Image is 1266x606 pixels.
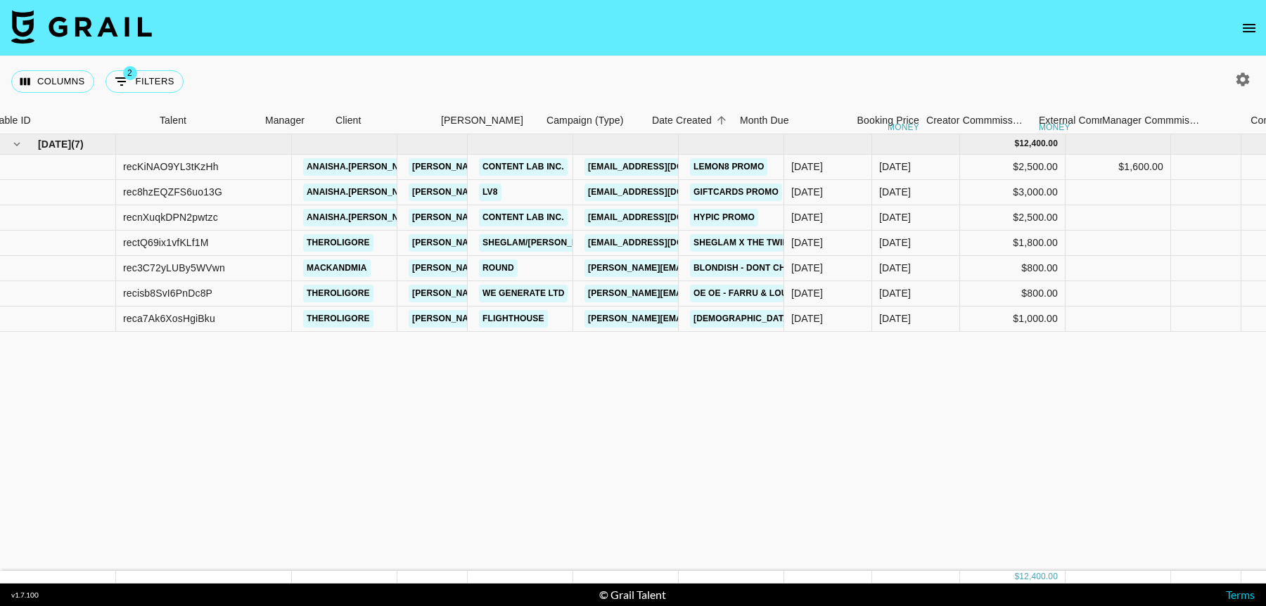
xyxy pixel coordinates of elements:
[539,107,645,134] div: Campaign (Type)
[791,210,823,224] div: 29/08/2025
[879,185,911,199] div: Sep '25
[879,236,911,250] div: Sep '25
[409,259,638,277] a: [PERSON_NAME][EMAIL_ADDRESS][DOMAIN_NAME]
[1039,123,1070,131] div: money
[71,137,84,151] span: ( 7 )
[712,110,731,130] button: Sort
[441,107,523,134] div: [PERSON_NAME]
[733,107,821,134] div: Month Due
[1019,138,1058,150] div: 12,400.00
[690,259,795,277] a: Blondish - Dont Cha
[960,205,1066,231] div: $2,500.00
[1039,107,1134,134] div: External Commission
[1226,588,1255,601] a: Terms
[328,107,434,134] div: Client
[123,311,215,325] div: reca7Ak6XosHgiBku
[38,137,71,151] span: [DATE]
[791,286,823,300] div: 16/09/2025
[960,281,1066,307] div: $800.00
[584,183,742,201] a: [EMAIL_ADDRESS][DOMAIN_NAME]
[960,307,1066,332] div: $1,000.00
[303,259,371,277] a: mackandmia
[265,107,305,134] div: Manager
[960,155,1066,180] div: $2,500.00
[690,209,758,226] a: Hypic Promo
[123,261,225,275] div: rec3C72yLUBy5WVwn
[434,107,539,134] div: Booker
[123,160,219,174] div: recKiNAO9YL3tKzHh
[11,70,94,93] button: Select columns
[879,210,911,224] div: Sep '25
[409,209,638,226] a: [PERSON_NAME][EMAIL_ADDRESS][DOMAIN_NAME]
[791,160,823,174] div: 28/07/2025
[690,285,821,302] a: OE OE - FARRU & Louis.bpm
[584,310,886,328] a: [PERSON_NAME][EMAIL_ADDRESS][PERSON_NAME][DOMAIN_NAME]
[791,261,823,275] div: 14/09/2025
[409,183,638,201] a: [PERSON_NAME][EMAIL_ADDRESS][DOMAIN_NAME]
[11,591,39,600] div: v 1.7.100
[123,185,222,199] div: rec8hzEQZFS6uo13G
[1102,107,1201,134] div: Manager Commmission Override
[1118,160,1163,174] div: $1,600.00
[303,158,424,176] a: anaisha.[PERSON_NAME]
[584,285,814,302] a: [PERSON_NAME][EMAIL_ADDRESS][DOMAIN_NAME]
[584,234,742,252] a: [EMAIL_ADDRESS][DOMAIN_NAME]
[584,158,742,176] a: [EMAIL_ADDRESS][DOMAIN_NAME]
[690,234,897,252] a: SHEGLAM X THE TWILIGHT SAGA COLLECTION
[479,183,501,201] a: LV8
[1019,571,1058,583] div: 12,400.00
[791,185,823,199] div: 13/08/2025
[740,107,789,134] div: Month Due
[690,158,767,176] a: Lemon8 Promo
[479,209,568,226] a: Content Lab Inc.
[546,107,624,134] div: Campaign (Type)
[479,310,548,328] a: Flighthouse
[1235,14,1263,42] button: open drawer
[409,310,638,328] a: [PERSON_NAME][EMAIL_ADDRESS][DOMAIN_NAME]
[479,234,603,252] a: SHEGLAM/[PERSON_NAME]
[105,70,184,93] button: Show filters
[888,123,919,131] div: money
[791,236,823,250] div: 09/09/2025
[879,286,911,300] div: Sep '25
[584,209,742,226] a: [EMAIL_ADDRESS][DOMAIN_NAME]
[153,107,258,134] div: Talent
[409,158,638,176] a: [PERSON_NAME][EMAIL_ADDRESS][DOMAIN_NAME]
[479,158,568,176] a: Content Lab Inc.
[258,107,328,134] div: Manager
[645,107,733,134] div: Date Created
[409,285,638,302] a: [PERSON_NAME][EMAIL_ADDRESS][DOMAIN_NAME]
[960,256,1066,281] div: $800.00
[879,160,911,174] div: Sep '25
[160,107,186,134] div: Talent
[1014,571,1019,583] div: $
[409,234,638,252] a: [PERSON_NAME][EMAIL_ADDRESS][DOMAIN_NAME]
[690,183,782,201] a: Giftcards Promo
[11,10,152,44] img: Grail Talent
[879,261,911,275] div: Sep '25
[926,107,1025,134] div: Creator Commmission Override
[690,310,952,328] a: [DEMOGRAPHIC_DATA][PERSON_NAME] - The Dead Dance
[123,286,212,300] div: recisb8SvI6PnDc8P
[479,285,568,302] a: We Generate Ltd
[335,107,362,134] div: Client
[599,588,666,602] div: © Grail Talent
[303,285,373,302] a: theroligore
[857,107,919,134] div: Booking Price
[479,259,518,277] a: Round
[123,236,209,250] div: rectQ69ix1vfKLf1M
[960,231,1066,256] div: $1,800.00
[303,234,373,252] a: theroligore
[960,180,1066,205] div: $3,000.00
[1102,107,1208,134] div: Manager Commmission Override
[303,183,424,201] a: anaisha.[PERSON_NAME]
[1014,138,1019,150] div: $
[123,210,218,224] div: recnXuqkDPN2pwtzc
[926,107,1032,134] div: Creator Commmission Override
[584,259,814,277] a: [PERSON_NAME][EMAIL_ADDRESS][DOMAIN_NAME]
[303,209,424,226] a: anaisha.[PERSON_NAME]
[791,311,823,325] div: 17/09/2025
[123,66,137,80] span: 2
[879,311,911,325] div: Sep '25
[7,134,27,154] button: hide children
